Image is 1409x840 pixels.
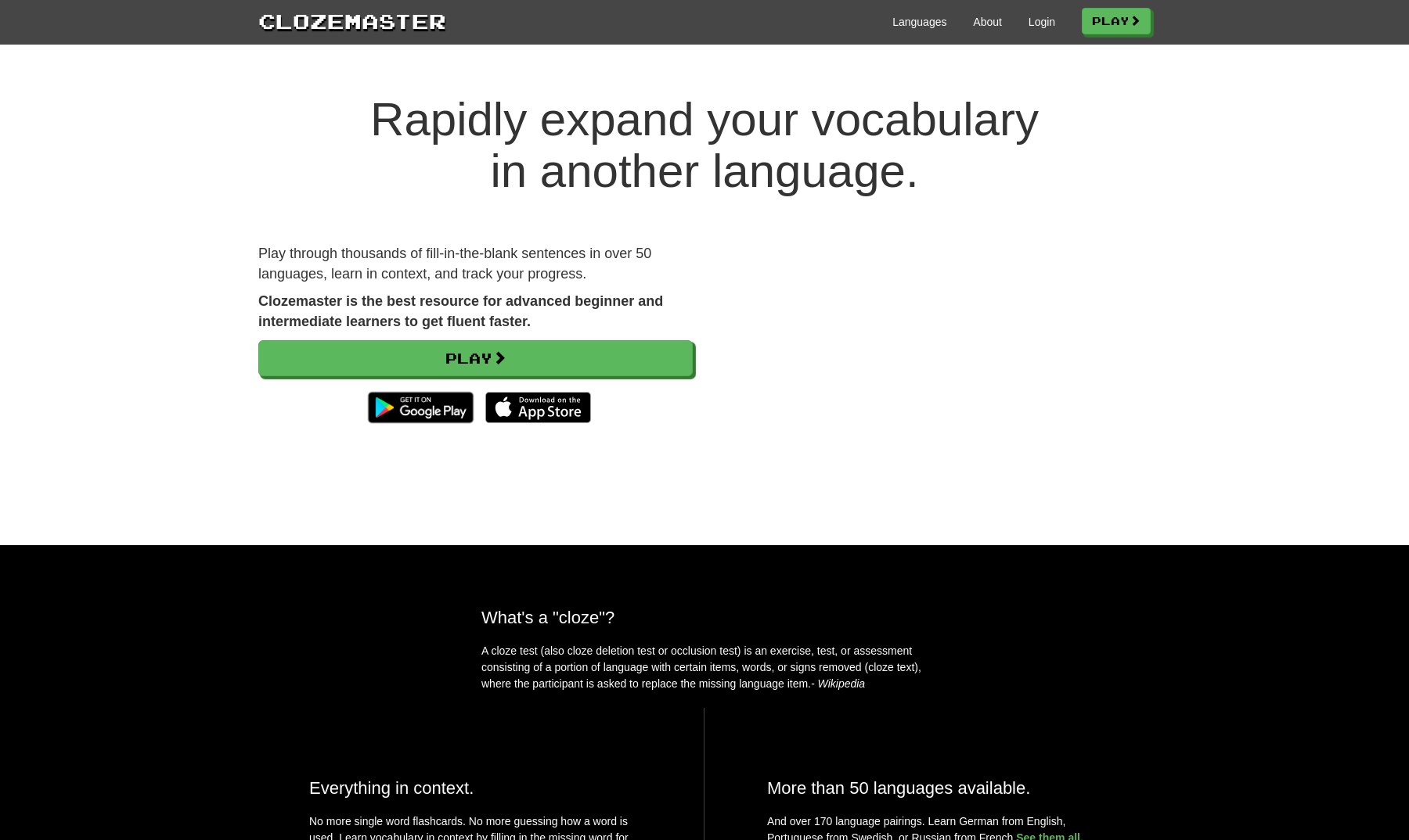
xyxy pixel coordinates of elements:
[258,293,663,329] strong: Clozemaster is the best resource for advanced beginner and intermediate learners to get fluent fa...
[767,778,1100,798] h2: More than 50 languages available.
[892,14,946,30] a: Languages
[360,384,481,431] img: Get it on Google Play
[258,340,693,376] a: Play
[258,244,693,284] p: Play through thousands of fill-in-the-blank sentences in over 50 languages, learn in context, and...
[485,392,591,423] img: Download_on_the_App_Store_Badge_US-UK_135x40-25178aeef6eb6b83b96f5f2d004eda3bffbb37122de64afbaef7...
[1029,14,1055,30] a: Login
[481,643,928,692] p: A cloze test (also cloze deletion test or occlusion test) is an exercise, test, or assessment con...
[309,778,641,798] h2: Everything in context.
[481,608,928,627] h2: What's a "cloze"?
[973,14,1002,30] a: About
[811,677,865,690] em: - Wikipedia
[1082,8,1151,34] a: Play
[258,6,446,35] a: Clozemaster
